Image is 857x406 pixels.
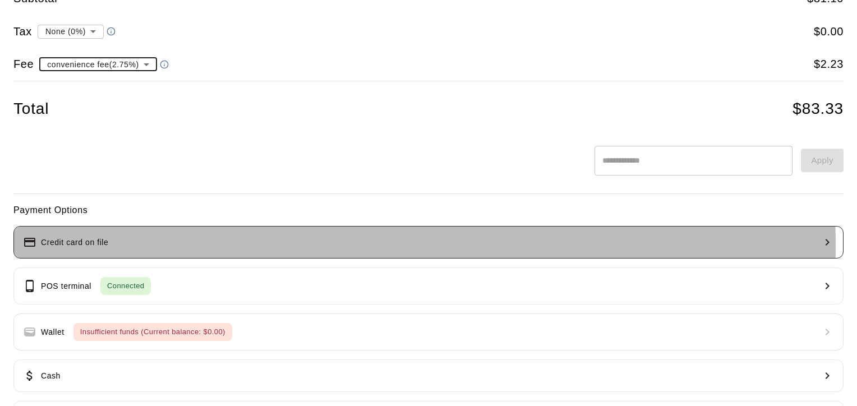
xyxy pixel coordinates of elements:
[13,267,844,304] button: POS terminalConnected
[41,237,108,248] p: Credit card on file
[814,57,844,72] h5: $ 2.23
[41,280,91,292] p: POS terminal
[814,24,844,39] h5: $ 0.00
[41,370,61,382] p: Cash
[39,54,156,75] div: convenience fee ( 2.75 % )
[13,359,844,392] button: Cash
[13,203,844,218] h6: Payment Options
[100,280,151,293] span: Connected
[13,57,34,72] h5: Fee
[38,21,104,41] div: None (0%)
[13,24,32,39] h5: Tax
[13,99,49,119] h4: Total
[13,226,844,259] button: Credit card on file
[793,99,844,119] h4: $ 83.33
